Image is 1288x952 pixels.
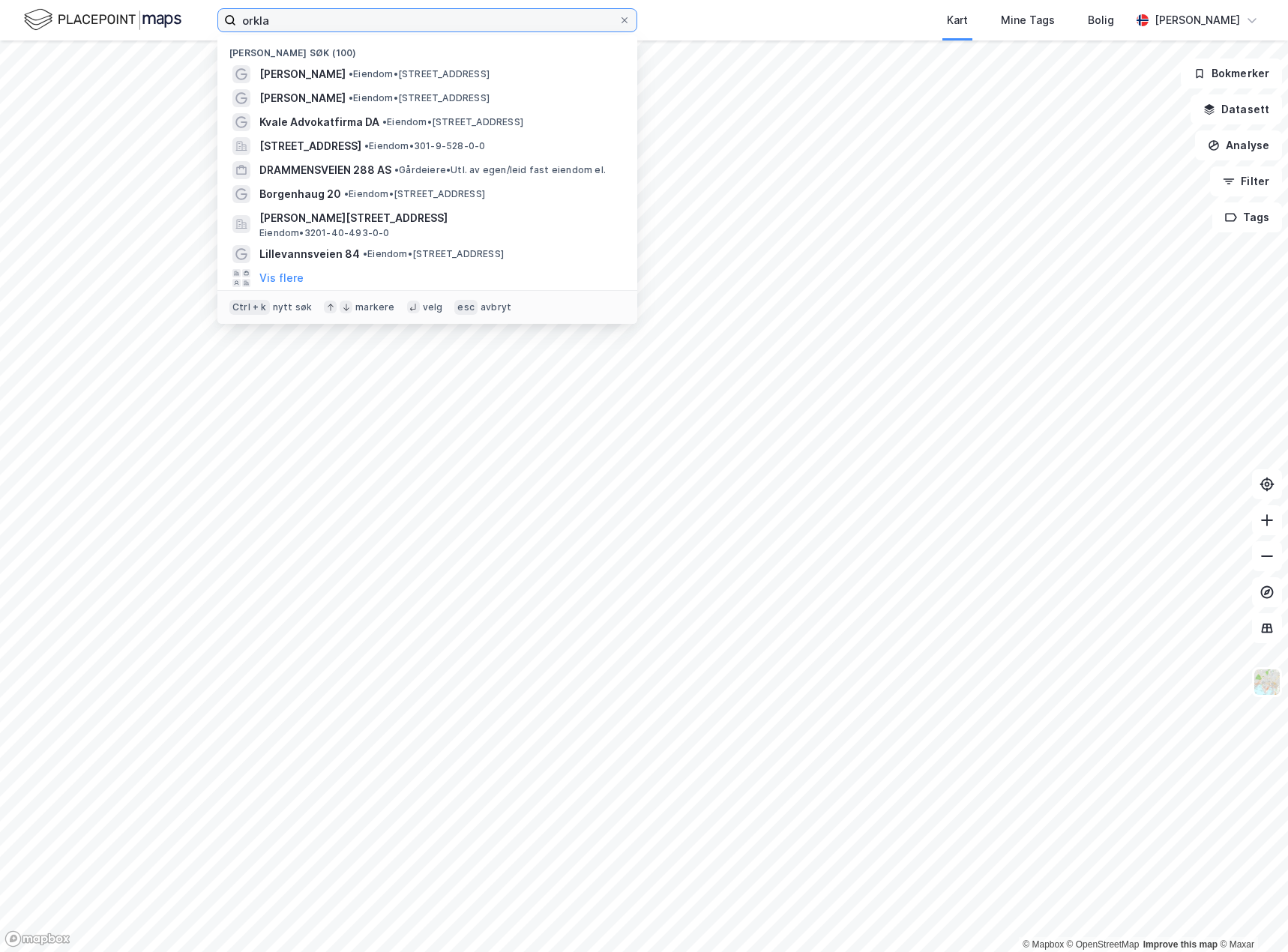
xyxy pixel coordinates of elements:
[344,188,485,200] span: Eiendom • [STREET_ADDRESS]
[364,140,485,152] span: Eiendom • 301-9-528-0-0
[1001,11,1055,29] div: Mine Tags
[4,930,70,948] a: Mapbox homepage
[1195,130,1282,160] button: Analyse
[259,161,391,179] span: DRAMMENSVEIEN 288 AS
[481,301,511,313] div: avbryt
[1213,880,1288,952] div: Kontrollprogram for chat
[259,269,304,287] button: Vis flere
[1212,202,1282,232] button: Tags
[259,227,390,239] span: Eiendom • 3201-40-493-0-0
[1210,166,1282,196] button: Filter
[259,113,379,131] span: Kvale Advokatfirma DA
[382,116,387,127] span: •
[382,116,523,128] span: Eiendom • [STREET_ADDRESS]
[24,7,181,33] img: logo.f888ab2527a4732fd821a326f86c7f29.svg
[259,245,360,263] span: Lillevannsveien 84
[259,209,619,227] span: [PERSON_NAME][STREET_ADDRESS]
[1088,11,1114,29] div: Bolig
[1023,939,1064,950] a: Mapbox
[349,92,490,104] span: Eiendom • [STREET_ADDRESS]
[349,68,490,80] span: Eiendom • [STREET_ADDRESS]
[273,301,313,313] div: nytt søk
[259,89,346,107] span: [PERSON_NAME]
[394,164,606,176] span: Gårdeiere • Utl. av egen/leid fast eiendom el.
[259,137,361,155] span: [STREET_ADDRESS]
[1143,939,1218,950] a: Improve this map
[1067,939,1140,950] a: OpenStreetMap
[1253,668,1281,696] img: Z
[1191,94,1282,124] button: Datasett
[947,11,968,29] div: Kart
[363,248,504,260] span: Eiendom • [STREET_ADDRESS]
[259,185,341,203] span: Borgenhaug 20
[349,92,353,103] span: •
[394,164,399,175] span: •
[423,301,443,313] div: velg
[355,301,394,313] div: markere
[454,300,478,315] div: esc
[1181,58,1282,88] button: Bokmerker
[217,35,637,62] div: [PERSON_NAME] søk (100)
[364,140,369,151] span: •
[259,65,346,83] span: [PERSON_NAME]
[363,248,367,259] span: •
[229,300,270,315] div: Ctrl + k
[344,188,349,199] span: •
[1155,11,1240,29] div: [PERSON_NAME]
[349,68,353,79] span: •
[1213,880,1288,952] iframe: Chat Widget
[236,9,619,31] input: Søk på adresse, matrikkel, gårdeiere, leietakere eller personer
